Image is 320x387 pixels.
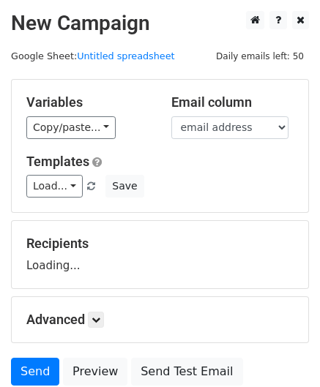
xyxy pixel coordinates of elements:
[26,94,149,110] h5: Variables
[171,94,294,110] h5: Email column
[26,116,116,139] a: Copy/paste...
[105,175,144,198] button: Save
[26,175,83,198] a: Load...
[26,312,294,328] h5: Advanced
[11,11,309,36] h2: New Campaign
[211,48,309,64] span: Daily emails left: 50
[11,50,175,61] small: Google Sheet:
[11,358,59,386] a: Send
[26,154,89,169] a: Templates
[247,317,320,387] iframe: Chat Widget
[26,236,294,252] h5: Recipients
[77,50,174,61] a: Untitled spreadsheet
[63,358,127,386] a: Preview
[131,358,242,386] a: Send Test Email
[26,236,294,274] div: Loading...
[211,50,309,61] a: Daily emails left: 50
